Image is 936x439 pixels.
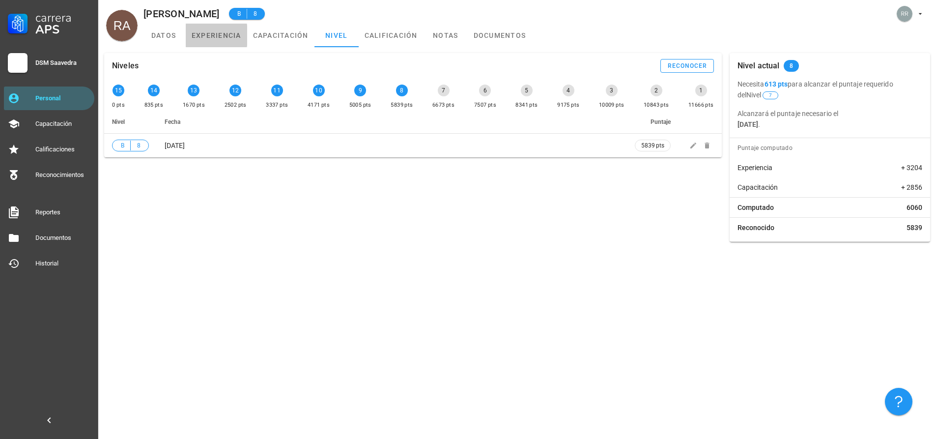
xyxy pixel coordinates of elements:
[35,260,90,267] div: Historial
[35,94,90,102] div: Personal
[688,100,714,110] div: 11666 pts
[112,100,125,110] div: 0 pts
[165,142,185,149] span: [DATE]
[4,201,94,224] a: Reportes
[557,100,579,110] div: 9175 pts
[112,53,139,79] div: Niveles
[229,85,241,96] div: 12
[737,53,780,79] div: Nivel actual
[148,85,160,96] div: 14
[143,8,219,19] div: [PERSON_NAME]
[396,85,408,96] div: 8
[907,223,922,233] span: 5839
[112,118,125,125] span: Nivel
[183,100,205,110] div: 1670 pts
[667,62,708,69] div: reconocer
[118,141,126,150] span: B
[251,9,259,19] span: 8
[104,110,157,134] th: Nivel
[563,85,574,96] div: 4
[314,24,359,47] a: nivel
[142,24,186,47] a: datos
[907,203,922,212] span: 6060
[4,226,94,250] a: Documentos
[737,163,772,173] span: Experiencia
[627,110,679,134] th: Puntaje
[106,10,138,41] div: avatar
[35,59,90,67] div: DSM Saavedra
[746,91,779,99] span: Nivel
[737,203,774,212] span: Computado
[438,85,450,96] div: 7
[4,87,94,110] a: Personal
[188,85,199,96] div: 13
[349,100,371,110] div: 5005 pts
[468,24,532,47] a: documentos
[737,108,922,130] p: Alcanzará el puntaje necesario el .
[266,100,288,110] div: 3337 pts
[734,138,930,158] div: Puntaje computado
[113,10,131,41] span: RA
[897,6,912,22] div: avatar
[4,138,94,161] a: Calificaciones
[157,110,627,134] th: Fecha
[606,85,618,96] div: 3
[135,141,142,150] span: 8
[901,163,922,173] span: + 3204
[790,60,793,72] span: 8
[737,120,759,128] b: [DATE]
[35,120,90,128] div: Capacitación
[35,146,90,153] div: Calificaciones
[737,182,778,192] span: Capacitación
[515,100,538,110] div: 8341 pts
[391,100,413,110] div: 5839 pts
[35,12,90,24] div: Carrera
[35,24,90,35] div: APS
[271,85,283,96] div: 11
[144,100,164,110] div: 835 pts
[113,85,124,96] div: 15
[432,100,454,110] div: 6673 pts
[313,85,325,96] div: 10
[4,252,94,275] a: Historial
[644,100,669,110] div: 10843 pts
[186,24,247,47] a: experiencia
[765,80,788,88] b: 613 pts
[651,85,662,96] div: 2
[4,163,94,187] a: Reconocimientos
[35,171,90,179] div: Reconocimientos
[737,79,922,100] p: Necesita para alcanzar el puntaje requerido del
[660,59,714,73] button: reconocer
[247,24,314,47] a: capacitación
[474,100,496,110] div: 7507 pts
[695,85,707,96] div: 1
[235,9,243,19] span: B
[359,24,424,47] a: calificación
[35,234,90,242] div: Documentos
[308,100,330,110] div: 4171 pts
[4,112,94,136] a: Capacitación
[651,118,671,125] span: Puntaje
[737,223,774,233] span: Reconocido
[901,182,922,192] span: + 2856
[641,141,664,150] span: 5839 pts
[521,85,533,96] div: 5
[479,85,491,96] div: 6
[599,100,624,110] div: 10009 pts
[424,24,468,47] a: notas
[165,118,180,125] span: Fecha
[769,92,772,99] span: 7
[35,208,90,216] div: Reportes
[225,100,247,110] div: 2502 pts
[354,85,366,96] div: 9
